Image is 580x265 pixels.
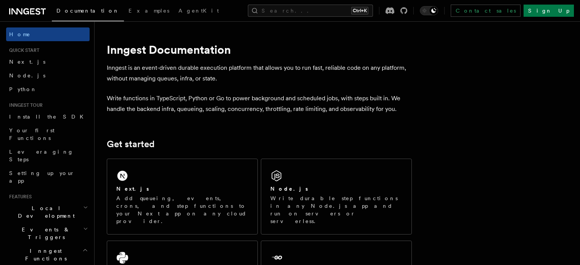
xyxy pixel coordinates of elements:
[6,27,90,41] a: Home
[270,194,402,225] p: Write durable step functions in any Node.js app and run on servers or serverless.
[116,194,248,225] p: Add queueing, events, crons, and step functions to your Next app on any cloud provider.
[56,8,119,14] span: Documentation
[9,149,74,162] span: Leveraging Steps
[107,43,412,56] h1: Inngest Documentation
[6,110,90,124] a: Install the SDK
[52,2,124,21] a: Documentation
[9,170,75,184] span: Setting up your app
[116,185,149,193] h2: Next.js
[124,2,174,21] a: Examples
[351,7,368,14] kbd: Ctrl+K
[420,6,438,15] button: Toggle dark mode
[6,226,83,241] span: Events & Triggers
[6,69,90,82] a: Node.js
[129,8,169,14] span: Examples
[524,5,574,17] a: Sign Up
[107,159,258,234] a: Next.jsAdd queueing, events, crons, and step functions to your Next app on any cloud provider.
[9,127,55,141] span: Your first Functions
[6,201,90,223] button: Local Development
[178,8,219,14] span: AgentKit
[9,114,88,120] span: Install the SDK
[6,102,43,108] span: Inngest tour
[9,72,45,79] span: Node.js
[9,86,37,92] span: Python
[107,63,412,84] p: Inngest is an event-driven durable execution platform that allows you to run fast, reliable code ...
[6,204,83,220] span: Local Development
[270,185,308,193] h2: Node.js
[9,59,45,65] span: Next.js
[174,2,223,21] a: AgentKit
[107,93,412,114] p: Write functions in TypeScript, Python or Go to power background and scheduled jobs, with steps bu...
[6,124,90,145] a: Your first Functions
[6,82,90,96] a: Python
[9,31,31,38] span: Home
[261,159,412,234] a: Node.jsWrite durable step functions in any Node.js app and run on servers or serverless.
[107,139,154,149] a: Get started
[248,5,373,17] button: Search...Ctrl+K
[6,194,32,200] span: Features
[6,223,90,244] button: Events & Triggers
[6,247,82,262] span: Inngest Functions
[6,47,39,53] span: Quick start
[6,55,90,69] a: Next.js
[451,5,521,17] a: Contact sales
[6,145,90,166] a: Leveraging Steps
[6,166,90,188] a: Setting up your app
